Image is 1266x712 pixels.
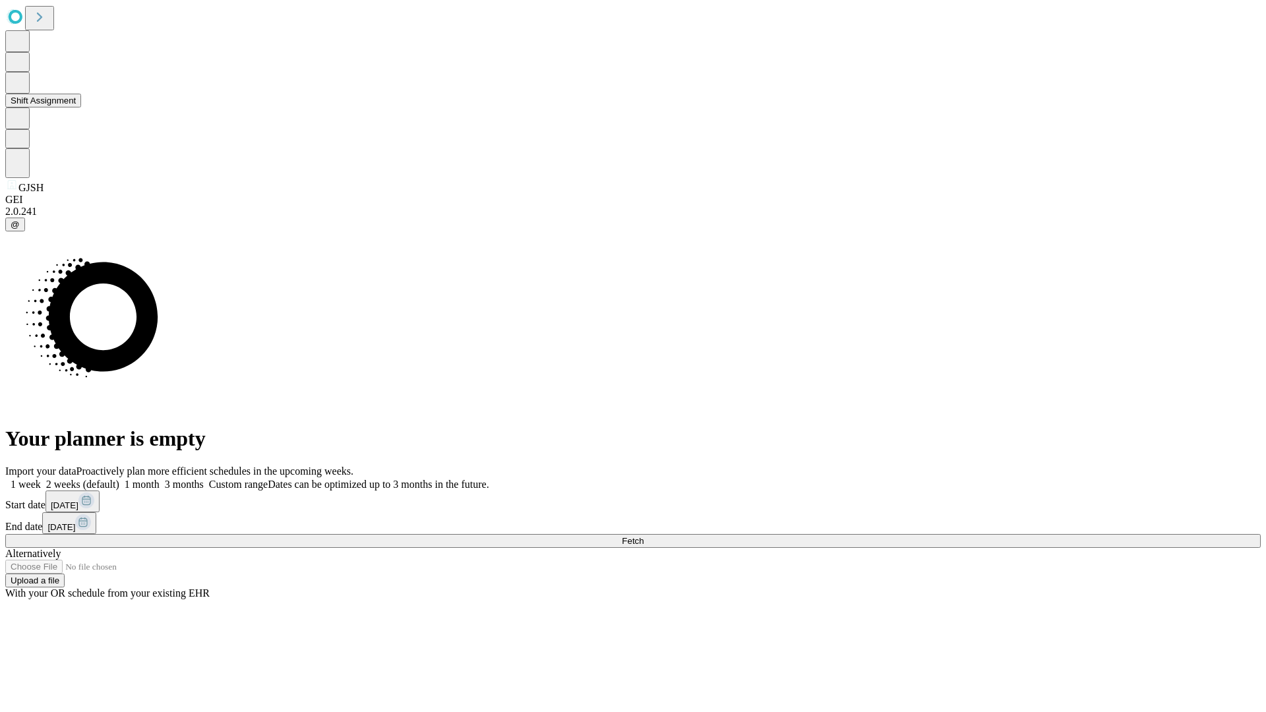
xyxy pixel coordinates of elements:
[5,465,76,477] span: Import your data
[11,220,20,229] span: @
[165,479,204,490] span: 3 months
[76,465,353,477] span: Proactively plan more efficient schedules in the upcoming weeks.
[5,490,1261,512] div: Start date
[209,479,268,490] span: Custom range
[5,427,1261,451] h1: Your planner is empty
[42,512,96,534] button: [DATE]
[5,574,65,587] button: Upload a file
[622,536,644,546] span: Fetch
[5,218,25,231] button: @
[46,479,119,490] span: 2 weeks (default)
[45,490,100,512] button: [DATE]
[5,548,61,559] span: Alternatively
[11,479,41,490] span: 1 week
[125,479,160,490] span: 1 month
[5,587,210,599] span: With your OR schedule from your existing EHR
[5,94,81,107] button: Shift Assignment
[18,182,44,193] span: GJSH
[51,500,78,510] span: [DATE]
[5,512,1261,534] div: End date
[268,479,489,490] span: Dates can be optimized up to 3 months in the future.
[5,194,1261,206] div: GEI
[47,522,75,532] span: [DATE]
[5,534,1261,548] button: Fetch
[5,206,1261,218] div: 2.0.241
